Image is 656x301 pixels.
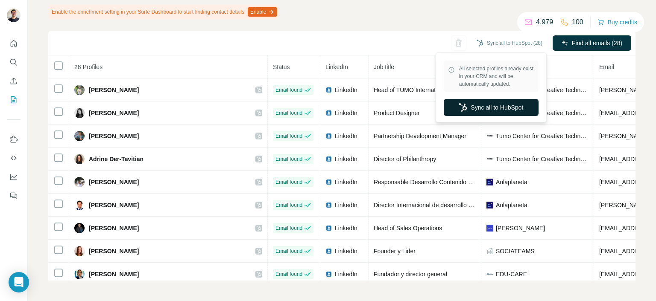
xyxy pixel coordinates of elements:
span: [PERSON_NAME] [89,270,139,278]
span: Status [273,64,290,70]
span: Email [599,64,614,70]
img: Avatar [7,9,20,22]
button: Sync all to HubSpot (28) [471,37,548,49]
img: Avatar [74,223,85,233]
span: All selected profiles already exist in your CRM and will be automatically updated. [459,65,534,88]
span: [PERSON_NAME] [89,247,139,255]
span: [PERSON_NAME] [89,178,139,186]
img: Avatar [74,246,85,256]
span: LinkedIn [325,64,348,70]
span: LinkedIn [335,86,357,94]
span: LinkedIn [335,247,357,255]
div: Enable the enrichment setting in your Surfe Dashboard to start finding contact details [48,5,279,19]
button: Enrich CSV [7,73,20,89]
img: LinkedIn logo [325,110,332,116]
span: Email found [275,178,302,186]
span: SOCIATEAMS [496,247,535,255]
span: Email found [275,86,302,94]
span: [PERSON_NAME] [89,109,139,117]
span: 28 Profiles [74,64,102,70]
p: 100 [572,17,583,27]
img: company-logo [486,179,493,185]
img: LinkedIn logo [325,202,332,208]
img: LinkedIn logo [325,133,332,139]
span: Job title [374,64,394,70]
span: LinkedIn [335,132,357,140]
span: Head of Sales Operations [374,225,442,232]
button: My lists [7,92,20,107]
img: Avatar [74,108,85,118]
span: Partnership Development Manager [374,133,466,139]
button: Buy credits [597,16,637,28]
img: company-logo [486,202,493,208]
span: [PERSON_NAME] [89,201,139,209]
img: Avatar [74,200,85,210]
span: EDU-CARE [496,270,527,278]
span: [PERSON_NAME] [89,86,139,94]
img: LinkedIn logo [325,87,332,93]
span: Product Designer [374,110,420,116]
span: LinkedIn [335,109,357,117]
span: Email found [275,224,302,232]
button: Dashboard [7,169,20,185]
img: LinkedIn logo [325,271,332,278]
button: Enable [248,7,277,17]
span: LinkedIn [335,270,357,278]
img: Avatar [74,154,85,164]
span: LinkedIn [335,178,357,186]
span: LinkedIn [335,155,357,163]
span: Email found [275,109,302,117]
button: Use Surfe on LinkedIn [7,132,20,147]
span: [PERSON_NAME] [496,224,545,232]
button: Search [7,55,20,70]
span: Director Internacional de desarrollo de negocio [374,202,498,208]
span: LinkedIn [335,201,357,209]
img: company-logo [486,133,493,139]
span: Founder y Lider [374,248,416,255]
span: LinkedIn [335,224,357,232]
span: Fundador y director general [374,271,447,278]
p: 4,979 [536,17,553,27]
span: Email found [275,270,302,278]
span: Email found [275,247,302,255]
span: [PERSON_NAME] [89,132,139,140]
span: Aulaplaneta [496,178,527,186]
span: Adrine Der-Tavitian [89,155,143,163]
button: Use Surfe API [7,150,20,166]
div: Open Intercom Messenger [9,272,29,292]
img: company-logo [486,271,493,278]
span: Tumo Center for Creative Technologies [496,155,589,163]
span: Email found [275,132,302,140]
button: Sync all to HubSpot [444,99,539,116]
img: company-logo [486,156,493,162]
button: Feedback [7,188,20,203]
img: Avatar [74,131,85,141]
button: Quick start [7,36,20,51]
img: Avatar [74,177,85,187]
span: Tumo Center for Creative Technologies [496,132,589,140]
img: company-logo [486,225,493,232]
img: LinkedIn logo [325,248,332,255]
span: Head of TUMO International [374,87,448,93]
span: Responsable Desarrollo Contenido Educativo Digital [374,179,512,185]
span: Email found [275,201,302,209]
span: Email found [275,155,302,163]
span: [PERSON_NAME] [89,224,139,232]
span: Director of Philanthropy [374,156,436,162]
img: Avatar [74,269,85,279]
img: LinkedIn logo [325,225,332,232]
img: LinkedIn logo [325,179,332,185]
button: Find all emails (28) [553,35,631,51]
img: Avatar [74,85,85,95]
span: Find all emails (28) [572,39,622,47]
img: LinkedIn logo [325,156,332,162]
span: Aulaplaneta [496,201,527,209]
